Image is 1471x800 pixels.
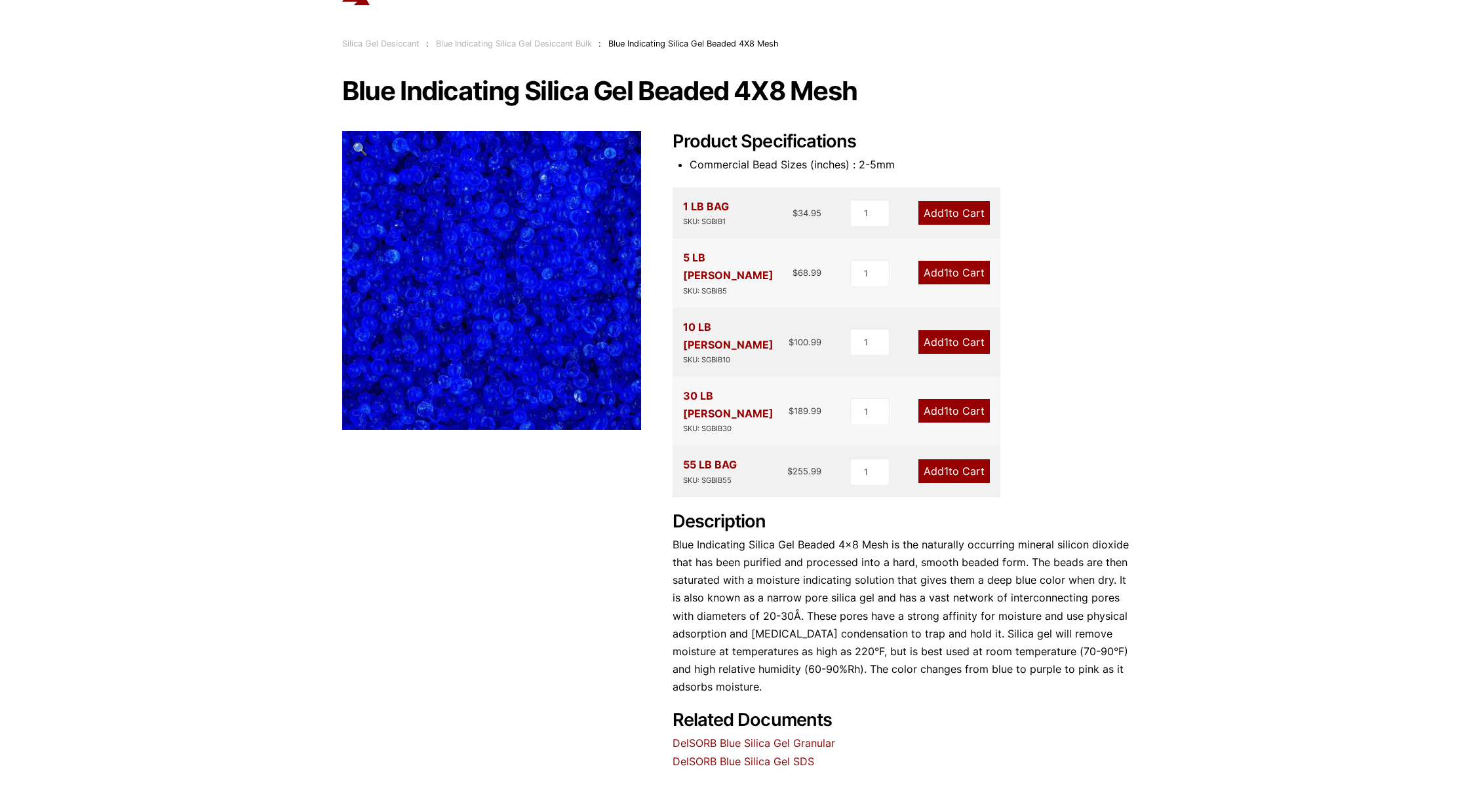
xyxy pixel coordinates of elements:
a: Silica Gel Desiccant [342,39,420,48]
span: $ [789,337,794,347]
a: Add1to Cart [918,201,990,225]
div: SKU: SGBIB5 [683,285,793,297]
span: 1 [944,335,949,349]
a: Blue Indicating Silica Gel Desiccant Bulk [436,39,592,48]
span: 🔍 [353,142,368,156]
div: 1 LB BAG [683,198,729,228]
a: Add1to Cart [918,459,990,483]
a: DelSORB Blue Silica Gel Granular [673,736,835,750]
h2: Description [673,511,1129,533]
div: SKU: SGBIB10 [683,354,789,366]
div: SKU: SGBIB1 [683,216,729,228]
span: : [426,39,429,48]
span: 1 [944,404,949,417]
div: 10 LB [PERSON_NAME] [683,318,789,366]
a: Add1to Cart [918,261,990,284]
bdi: 189.99 [789,406,821,416]
bdi: 34.95 [793,208,821,218]
span: 1 [944,206,949,219]
a: DelSORB Blue Silica Gel SDS [673,755,814,768]
div: 55 LB BAG [683,456,737,486]
span: $ [793,267,798,278]
a: Add1to Cart [918,330,990,354]
span: $ [793,208,798,218]
div: SKU: SGBIB30 [683,423,789,435]
bdi: 68.99 [793,267,821,278]
a: Add1to Cart [918,399,990,423]
h2: Product Specifications [673,131,1129,153]
div: SKU: SGBIB55 [683,474,737,487]
p: Blue Indicating Silica Gel Beaded 4×8 Mesh is the naturally occurring mineral silicon dioxide tha... [673,536,1129,696]
span: $ [787,466,793,476]
bdi: 255.99 [787,466,821,476]
bdi: 100.99 [789,337,821,347]
li: Commercial Bead Sizes (inches) : 2-5mm [690,156,1129,174]
span: 1 [944,266,949,279]
span: $ [789,406,794,416]
a: View full-screen image gallery [342,131,378,167]
div: 30 LB [PERSON_NAME] [683,387,789,435]
h1: Blue Indicating Silica Gel Beaded 4X8 Mesh [342,77,1129,105]
span: : [598,39,601,48]
span: Blue Indicating Silica Gel Beaded 4X8 Mesh [608,39,779,48]
div: 5 LB [PERSON_NAME] [683,249,793,297]
span: 1 [944,465,949,478]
